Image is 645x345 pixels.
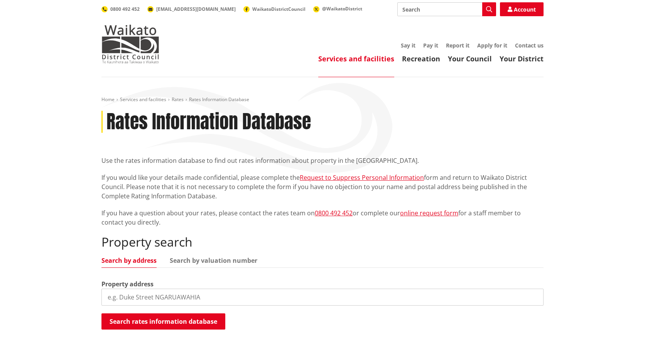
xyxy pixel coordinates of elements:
[515,42,544,49] a: Contact us
[252,6,306,12] span: WaikatoDistrictCouncil
[477,42,507,49] a: Apply for it
[401,42,415,49] a: Say it
[120,96,166,103] a: Services and facilities
[315,209,353,217] a: 0800 492 452
[397,2,496,16] input: Search input
[101,25,159,63] img: Waikato District Council - Te Kaunihera aa Takiwaa o Waikato
[101,6,140,12] a: 0800 492 452
[101,208,544,227] p: If you have a question about your rates, please contact the rates team on or complete our for a s...
[101,96,544,103] nav: breadcrumb
[101,313,225,330] button: Search rates information database
[101,235,544,249] h2: Property search
[313,5,362,12] a: @WaikatoDistrict
[300,173,424,182] a: Request to Suppress Personal Information
[243,6,306,12] a: WaikatoDistrictCouncil
[101,279,154,289] label: Property address
[101,289,544,306] input: e.g. Duke Street NGARUAWAHIA
[500,54,544,63] a: Your District
[147,6,236,12] a: [EMAIL_ADDRESS][DOMAIN_NAME]
[106,111,311,133] h1: Rates Information Database
[110,6,140,12] span: 0800 492 452
[423,42,438,49] a: Pay it
[402,54,440,63] a: Recreation
[500,2,544,16] a: Account
[101,173,544,201] p: If you would like your details made confidential, please complete the form and return to Waikato ...
[322,5,362,12] span: @WaikatoDistrict
[318,54,394,63] a: Services and facilities
[448,54,492,63] a: Your Council
[170,257,257,264] a: Search by valuation number
[101,96,115,103] a: Home
[400,209,458,217] a: online request form
[156,6,236,12] span: [EMAIL_ADDRESS][DOMAIN_NAME]
[101,156,544,165] p: Use the rates information database to find out rates information about property in the [GEOGRAPHI...
[446,42,469,49] a: Report it
[189,96,249,103] span: Rates Information Database
[101,257,157,264] a: Search by address
[172,96,184,103] a: Rates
